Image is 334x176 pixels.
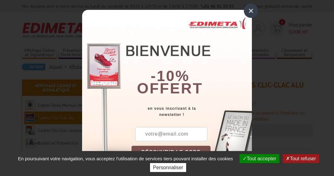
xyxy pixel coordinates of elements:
[244,4,258,18] div: ×
[151,68,190,84] b: -10%
[132,105,252,118] div: en vous inscrivant à la newsletter !
[240,154,279,163] button: Tout accepter
[15,156,236,161] span: En poursuivant votre navigation, vous acceptez l'utilisation de services tiers pouvant installer ...
[283,154,319,163] button: Tout refuser
[132,146,211,159] button: DÉCOUVRIR LE CODE
[135,127,207,141] input: votre@email.com
[137,80,203,96] font: offert
[150,163,186,172] button: Personnaliser (fenêtre modale)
